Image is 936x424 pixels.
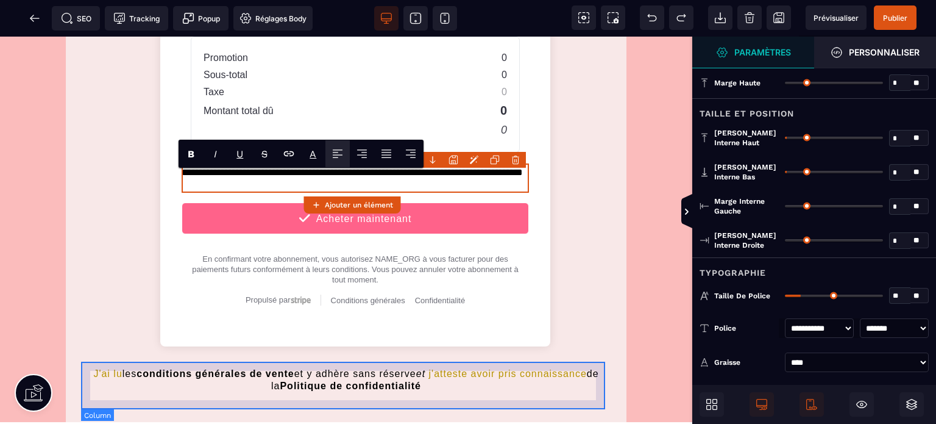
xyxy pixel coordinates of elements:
[173,6,229,31] span: Créer une alerte modale
[310,148,316,160] label: Font color
[714,162,779,182] span: [PERSON_NAME] interne bas
[280,344,421,354] b: Politique de confidentialité
[204,140,228,167] span: Italic
[233,6,313,31] span: Favicon
[500,67,507,81] text: 0
[374,6,399,31] span: Voir bureau
[415,259,465,268] a: Confidentialité
[714,356,779,368] div: Graisse
[239,12,307,24] span: Réglages Body
[374,140,399,167] span: Align Justify
[277,140,301,167] span: Lien
[750,392,774,417] span: Afficher le desktop
[214,148,217,160] i: I
[572,5,596,30] span: Voir les composants
[350,140,374,167] span: Align Center
[814,37,936,68] span: Ouvrir le gestionnaire de styles
[403,6,428,31] span: Voir tablette
[849,392,874,417] span: Masquer le bloc
[806,5,867,30] span: Aperçu
[849,48,920,57] strong: Personnaliser
[113,12,160,24] span: Tracking
[61,12,91,24] span: SEO
[179,140,204,167] span: Bold
[714,322,779,334] div: Police
[246,259,311,269] a: Propulsé par
[310,148,316,160] p: A
[714,78,760,88] span: Marge haute
[669,5,693,30] span: Rétablir
[714,291,770,301] span: Taille de police
[874,5,916,30] span: Enregistrer le contenu
[182,12,220,24] span: Popup
[708,5,732,30] span: Importer
[502,50,507,61] text: 0
[737,5,762,30] span: Nettoyage
[502,16,507,27] text: 0
[228,140,252,167] span: Underline
[502,33,507,44] text: 0
[714,231,779,250] span: [PERSON_NAME] interne droite
[303,196,400,214] button: Ajouter un élément
[93,328,599,358] text: les et y adhère sans réserve de la
[501,87,507,100] text: 0
[204,50,224,61] text: Taxe
[416,332,425,342] i: et
[714,128,779,148] span: [PERSON_NAME] interne haut
[601,5,625,30] span: Capture d'écran
[799,392,824,417] span: Afficher le mobile
[105,6,168,31] span: Code de suivi
[204,33,247,44] text: Sous-total
[814,13,859,23] span: Prévisualiser
[692,37,814,68] span: Ouvrir le gestionnaire de styles
[23,6,47,31] span: Retour
[692,194,704,231] span: Afficher les vues
[883,13,907,23] span: Publier
[692,98,936,121] div: Taille et position
[640,5,664,30] span: Défaire
[433,6,457,31] span: Voir mobile
[182,217,529,248] div: En confirmant votre abonnement, vous autorisez NAME_ORG à vous facturer pour des paiements futurs...
[714,196,779,216] span: Marge interne gauche
[204,69,274,80] text: Montant total dû
[767,5,791,30] span: Enregistrer
[136,332,294,342] b: conditions générales de vente
[700,392,724,417] span: Ouvrir les blocs
[331,259,405,268] a: Conditions générales
[204,16,248,27] text: Promotion
[325,201,393,209] strong: Ajouter un élément
[325,140,350,167] span: Align Left
[261,148,268,160] s: S
[188,148,194,160] b: B
[246,259,291,268] span: Propulsé par
[899,392,924,417] span: Ouvrir les calques
[692,257,936,280] div: Typographie
[52,6,100,31] span: Métadata SEO
[399,140,423,167] span: Align Right
[252,140,277,167] span: Strike-through
[236,148,243,160] u: U
[182,166,529,198] button: Acheter maintenant
[734,48,791,57] strong: Paramètres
